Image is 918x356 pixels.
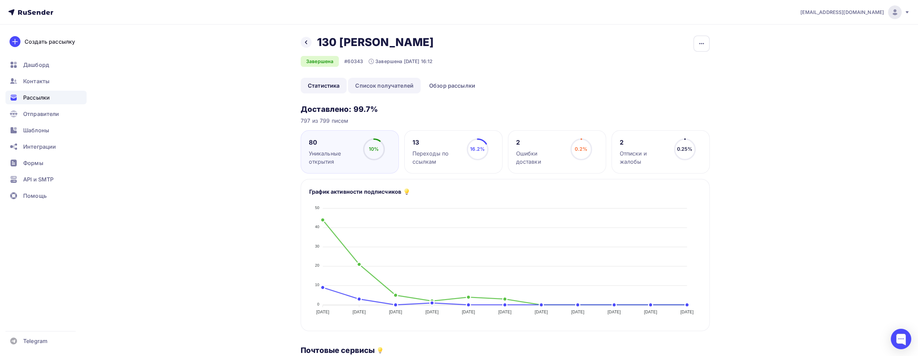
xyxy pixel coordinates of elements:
span: [EMAIL_ADDRESS][DOMAIN_NAME] [800,9,884,16]
a: Обзор рассылки [422,78,482,93]
a: Шаблоны [5,123,87,137]
span: Формы [23,159,43,167]
tspan: 30 [315,244,319,248]
tspan: [DATE] [644,310,657,314]
div: 2 [620,138,668,147]
span: 16.2% [470,146,485,152]
tspan: [DATE] [425,310,439,314]
tspan: 20 [315,263,319,267]
span: API и SMTP [23,175,54,183]
div: Уникальные открытия [309,149,357,166]
span: 0.2% [575,146,587,152]
div: #60343 [344,58,363,65]
a: Статистика [301,78,347,93]
div: 797 из 799 писем [301,117,710,125]
h5: График активности подписчиков [309,188,401,196]
tspan: [DATE] [352,310,366,314]
tspan: 40 [315,225,319,229]
div: Переходы по ссылкам [412,149,461,166]
h3: Доставлено: 99.7% [301,104,710,114]
span: Контакты [23,77,49,85]
span: Рассылки [23,93,50,102]
span: Интеграции [23,143,56,151]
tspan: [DATE] [571,310,584,314]
h3: Почтовые сервисы [301,345,375,355]
span: Telegram [23,337,47,345]
div: 80 [309,138,357,147]
span: Помощь [23,192,47,200]
div: Завершена [301,56,339,67]
tspan: [DATE] [498,310,512,314]
span: Шаблоны [23,126,49,134]
a: [EMAIL_ADDRESS][DOMAIN_NAME] [800,5,910,19]
a: Формы [5,156,87,170]
tspan: [DATE] [389,310,402,314]
a: Отправители [5,107,87,121]
h2: 130 [PERSON_NAME] [317,35,434,49]
span: Отправители [23,110,59,118]
tspan: 0 [317,302,319,306]
a: Список получателей [348,78,421,93]
div: Создать рассылку [25,38,75,46]
span: 0.25% [677,146,693,152]
tspan: [DATE] [680,310,694,314]
div: 2 [516,138,564,147]
div: Завершена [DATE] 16:12 [368,58,433,65]
a: Контакты [5,74,87,88]
tspan: 50 [315,206,319,210]
span: Дашборд [23,61,49,69]
tspan: [DATE] [462,310,475,314]
tspan: [DATE] [535,310,548,314]
div: Отписки и жалобы [620,149,668,166]
span: 10% [369,146,379,152]
a: Рассылки [5,91,87,104]
div: Ошибки доставки [516,149,564,166]
tspan: 10 [315,283,319,287]
tspan: [DATE] [607,310,621,314]
tspan: [DATE] [316,310,329,314]
a: Дашборд [5,58,87,72]
div: 13 [412,138,461,147]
